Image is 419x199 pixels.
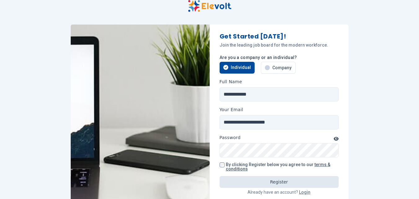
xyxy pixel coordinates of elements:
[226,162,330,171] span: By clicking Register below you agree to our
[220,189,339,195] p: Already have an account?
[220,106,243,113] label: Your Email
[220,134,241,141] label: Password
[220,54,339,61] p: Are you a company or an individual?
[220,79,242,85] label: Full Name
[220,176,339,188] button: Register
[220,32,339,41] h1: Get Started [DATE]!
[220,162,225,167] input: By clicking Register below you agree to our terms & conditions
[299,190,310,195] a: Login
[220,42,339,48] p: Join the leading job board for the modern workforce.
[272,65,292,71] span: Company
[231,64,251,70] span: Individual
[226,162,330,171] a: terms & conditions
[388,169,419,199] iframe: Chat Widget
